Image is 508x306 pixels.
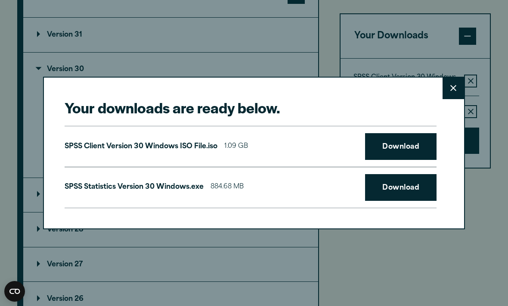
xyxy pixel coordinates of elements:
span: 1.09 GB [224,141,248,153]
button: Open CMP widget [4,281,25,302]
p: SPSS Statistics Version 30 Windows.exe [65,181,204,194]
p: SPSS Client Version 30 Windows ISO File.iso [65,141,217,153]
span: 884.68 MB [211,181,244,194]
h2: Your downloads are ready below. [65,98,437,117]
a: Download [365,133,437,160]
a: Download [365,174,437,201]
